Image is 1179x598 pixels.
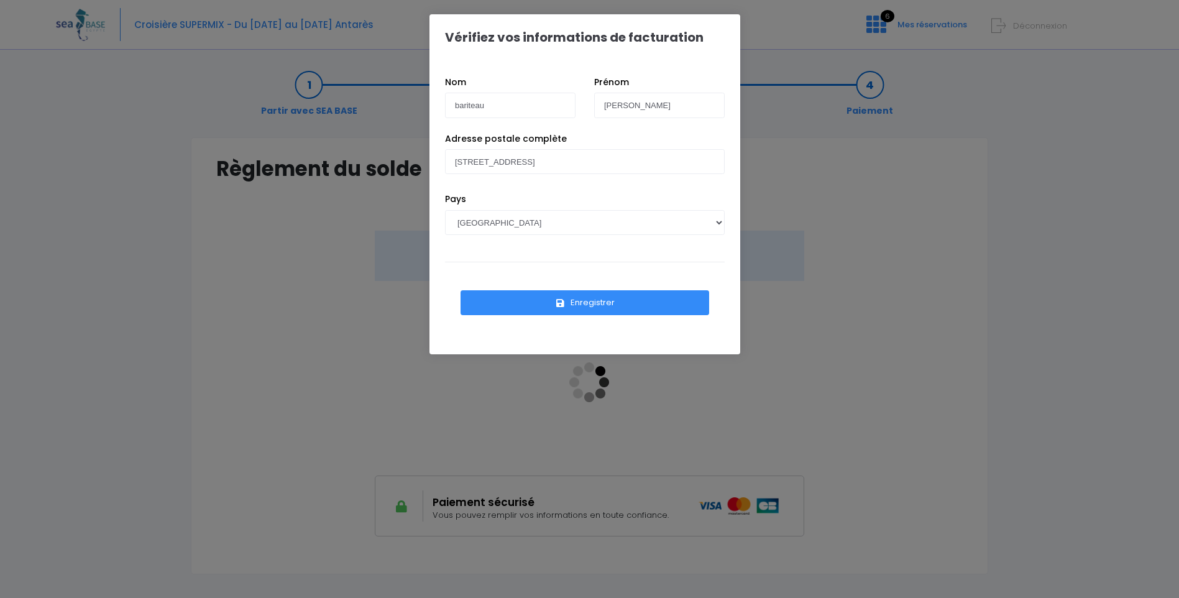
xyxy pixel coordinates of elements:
[445,76,466,89] label: Nom
[445,132,567,145] label: Adresse postale complète
[461,290,709,315] button: Enregistrer
[594,76,629,89] label: Prénom
[445,30,704,45] h1: Vérifiez vos informations de facturation
[445,193,466,206] label: Pays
